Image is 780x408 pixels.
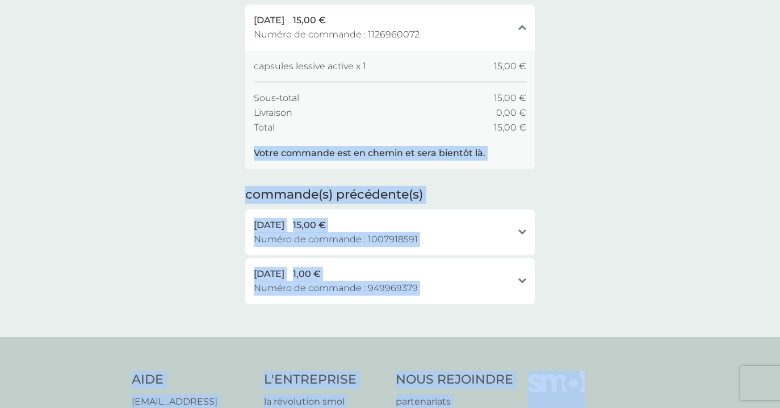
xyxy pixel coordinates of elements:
[254,91,299,106] span: Sous-total
[494,120,526,135] span: 15,00 €
[254,106,292,120] span: Livraison
[396,371,513,389] h4: NOUS REJOINDRE
[132,371,253,389] h4: AIDE
[494,59,526,74] span: 15,00 €
[254,59,366,74] span: capsules lessive active x 1
[254,267,284,281] span: [DATE]
[494,91,526,106] span: 15,00 €
[496,106,526,120] span: 0,00 €
[293,218,326,233] span: 15,00 €
[254,120,275,135] span: Total
[264,371,385,389] h4: L'ENTREPRISE
[245,186,423,204] h2: commande(s) précédente(s)
[254,27,420,42] span: Numéro de commande : 1126960072
[293,13,326,28] span: 15,00 €
[254,13,284,28] span: [DATE]
[254,232,418,247] span: Numéro de commande : 1007918591
[254,218,284,233] span: [DATE]
[254,146,485,161] p: Votre commande est en chemin et sera bientôt là.
[254,281,418,296] span: Numéro de commande : 949969379
[293,267,321,281] span: 1,00 €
